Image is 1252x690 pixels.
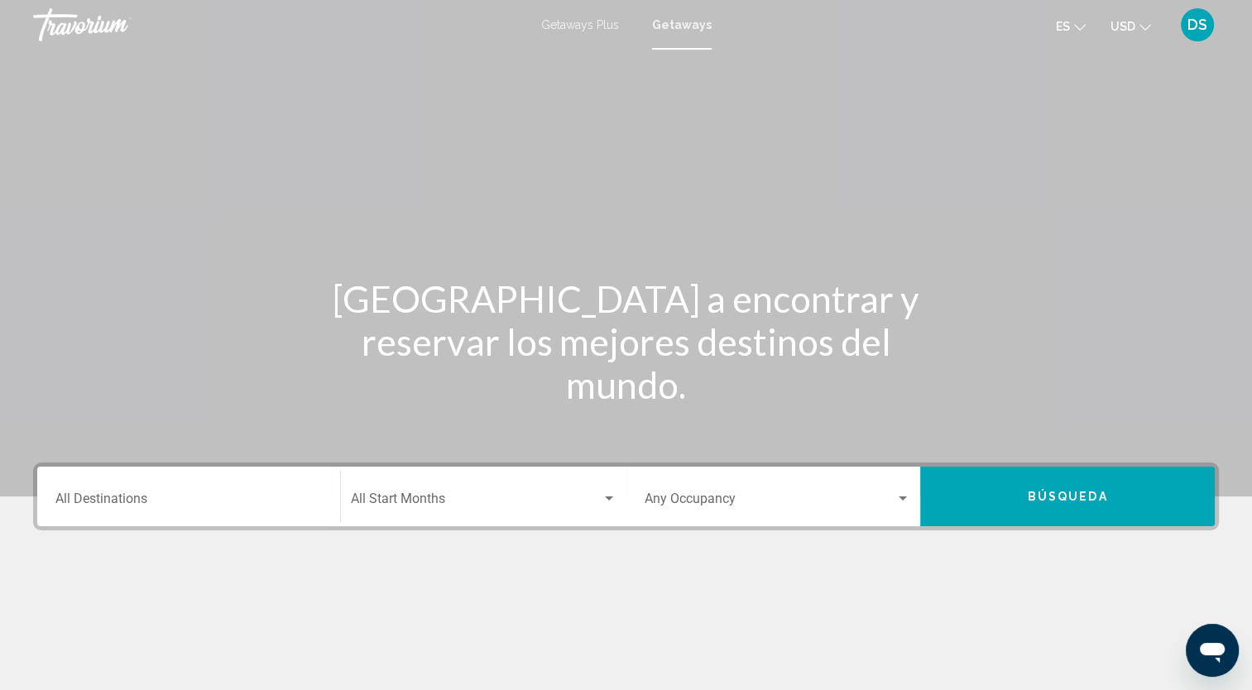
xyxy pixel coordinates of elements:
[1056,20,1070,33] span: es
[1176,7,1219,42] button: User Menu
[1028,491,1108,504] span: Búsqueda
[1110,20,1135,33] span: USD
[1186,624,1239,677] iframe: Button to launch messaging window
[37,467,1215,526] div: Search widget
[920,467,1215,526] button: Búsqueda
[1187,17,1207,33] span: DS
[541,18,619,31] a: Getaways Plus
[1056,14,1086,38] button: Change language
[316,277,937,406] h1: [GEOGRAPHIC_DATA] a encontrar y reservar los mejores destinos del mundo.
[1110,14,1151,38] button: Change currency
[33,8,525,41] a: Travorium
[652,18,712,31] a: Getaways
